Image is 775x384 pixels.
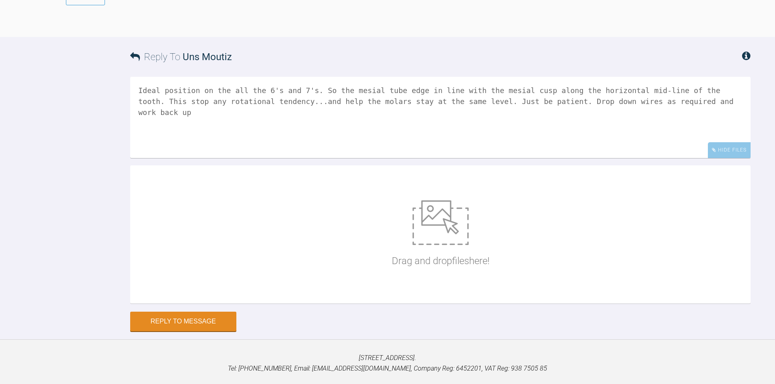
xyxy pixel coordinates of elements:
p: Drag and drop files here! [392,253,489,269]
span: Uns Moutiz [183,51,232,63]
p: [STREET_ADDRESS]. Tel: [PHONE_NUMBER], Email: [EMAIL_ADDRESS][DOMAIN_NAME], Company Reg: 6452201,... [13,353,762,373]
h3: Reply To [130,49,232,65]
div: Hide Files [708,142,751,158]
button: Reply to Message [130,312,236,331]
textarea: Ideal position on the all the 6's and 7's. So the mesial tube edge in line with the mesial cusp a... [130,77,751,158]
